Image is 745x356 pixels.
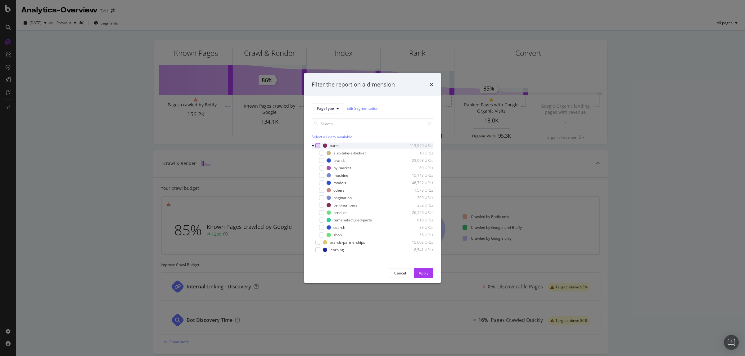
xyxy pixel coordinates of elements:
div: Select all data available [312,134,433,139]
div: parts [330,143,339,148]
div: 8,541 URLs [403,247,433,252]
div: brands-partnerships [330,240,365,245]
div: 4,759 URLs [403,255,433,260]
div: 56 URLs [403,232,433,238]
div: part-numbers [333,202,357,208]
div: 23,098 URLs [403,158,433,163]
div: product [333,210,347,215]
a: Edit Segmentation [347,105,378,112]
div: models [333,180,346,185]
div: shop [333,232,342,238]
div: Open Intercom Messenger [724,335,739,350]
div: 10 URLs [403,150,433,156]
div: 1,573 URLs [403,188,433,193]
div: times [430,81,433,89]
button: PageType [312,103,344,113]
div: search [333,225,345,230]
div: 209 URLs [403,195,433,200]
div: 26,146 URLs [403,210,433,215]
div: others [333,188,345,193]
div: components [330,255,351,260]
div: brands [333,158,345,163]
div: machine [333,173,348,178]
div: Cancel [394,270,406,276]
div: Apply [419,270,428,276]
div: 69 URLs [403,165,433,171]
div: 46,732 URLs [403,180,433,185]
div: 619 URLs [403,217,433,223]
div: 252 URLs [403,202,433,208]
div: pagination [333,195,352,200]
div: 15,143 URLs [403,173,433,178]
span: PageType [317,106,334,111]
input: Search [312,118,433,129]
div: modal [304,73,441,283]
button: Apply [414,268,433,278]
div: Filter the report on a dimension [312,81,395,89]
div: 33 URLs [403,225,433,230]
div: remanufactured-parts [333,217,372,223]
button: Cancel [389,268,411,278]
div: learning [330,247,344,252]
div: also-take-a-look-at [333,150,366,156]
div: by-market [333,165,351,171]
div: 15,003 URLs [403,240,433,245]
div: 113,940 URLs [403,143,433,148]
